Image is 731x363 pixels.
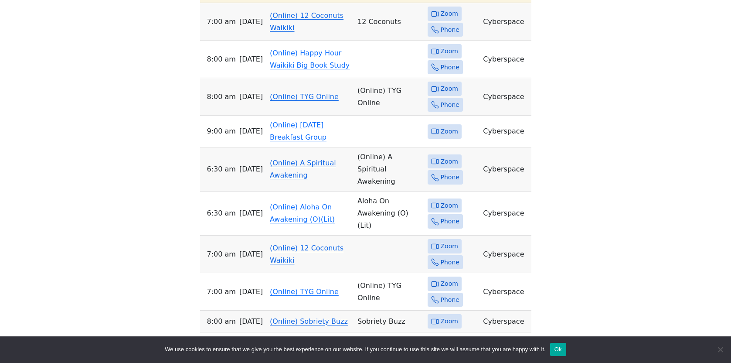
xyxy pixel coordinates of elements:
[354,192,424,236] td: Aloha On Awakening (O) (Lit)
[354,147,424,192] td: (Online) A Spiritual Awakening
[354,3,424,41] td: 12 Coconuts
[441,126,458,137] span: Zoom
[207,163,236,175] span: 6:30 AM
[239,286,263,298] span: [DATE]
[207,125,236,137] span: 9:00 AM
[441,24,459,35] span: Phone
[207,16,236,28] span: 7:00 AM
[441,8,458,19] span: Zoom
[479,311,531,332] td: Cyberspace
[441,316,458,327] span: Zoom
[479,236,531,273] td: Cyberspace
[239,91,263,103] span: [DATE]
[165,345,545,354] span: We use cookies to ensure that we give you the best experience on our website. If you continue to ...
[479,116,531,147] td: Cyberspace
[239,315,263,328] span: [DATE]
[479,78,531,116] td: Cyberspace
[479,3,531,41] td: Cyberspace
[354,273,424,311] td: (Online) TYG Online
[270,244,343,264] a: (Online) 12 Coconuts Waikiki
[479,273,531,311] td: Cyberspace
[441,99,459,110] span: Phone
[441,62,459,73] span: Phone
[270,92,339,101] a: (Online) TYG Online
[550,343,566,356] button: Ok
[270,203,335,223] a: (Online) Aloha On Awakening (O)(Lit)
[207,91,236,103] span: 8:00 AM
[441,295,459,305] span: Phone
[441,278,458,289] span: Zoom
[270,317,348,325] a: (Online) Sobriety Buzz
[441,46,458,57] span: Zoom
[441,172,459,183] span: Phone
[441,156,458,167] span: Zoom
[479,192,531,236] td: Cyberspace
[270,288,339,296] a: (Online) TYG Online
[239,53,263,65] span: [DATE]
[716,345,724,354] span: No
[239,163,263,175] span: [DATE]
[441,83,458,94] span: Zoom
[354,78,424,116] td: (Online) TYG Online
[239,16,263,28] span: [DATE]
[479,41,531,78] td: Cyberspace
[441,216,459,227] span: Phone
[270,11,343,32] a: (Online) 12 Coconuts Waikiki
[239,207,263,219] span: [DATE]
[441,257,459,268] span: Phone
[207,207,236,219] span: 6:30 AM
[270,159,336,179] a: (Online) A Spiritual Awakening
[239,248,263,260] span: [DATE]
[270,121,326,141] a: (Online) [DATE] Breakfast Group
[207,248,236,260] span: 7:00 AM
[270,49,350,69] a: (Online) Happy Hour Waikiki Big Book Study
[207,286,236,298] span: 7:00 AM
[479,147,531,192] td: Cyberspace
[207,315,236,328] span: 8:00 AM
[239,125,263,137] span: [DATE]
[441,200,458,211] span: Zoom
[441,241,458,252] span: Zoom
[354,311,424,332] td: Sobriety Buzz
[207,53,236,65] span: 8:00 AM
